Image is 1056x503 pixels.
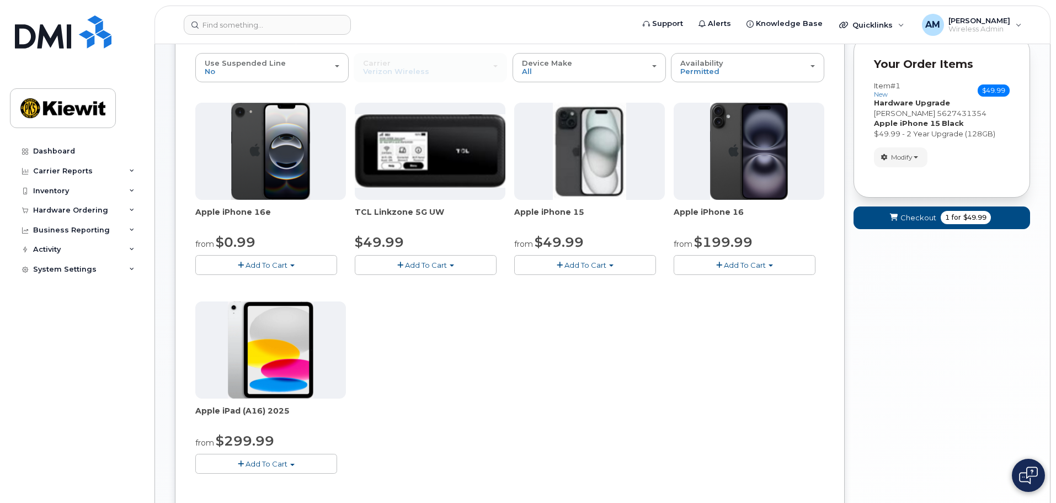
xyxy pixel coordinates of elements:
button: Checkout 1 for $49.99 [854,207,1030,229]
span: Alerts [708,18,731,29]
span: [PERSON_NAME] [948,16,1010,25]
span: for [950,213,963,223]
span: $49.99 [963,213,986,223]
strong: Black [942,119,964,128]
small: from [514,239,533,249]
span: No [205,67,215,76]
span: Device Make [522,59,572,67]
a: Support [635,13,691,35]
button: Add To Cart [195,454,337,473]
strong: Hardware Upgrade [874,98,950,107]
span: Availability [680,59,723,67]
p: Your Order Items [874,56,1010,72]
span: Modify [891,152,913,162]
div: Quicklinks [831,14,912,36]
button: Add To Cart [355,255,497,274]
div: Apple iPhone 16 [674,207,824,229]
span: All [522,67,532,76]
button: Add To Cart [195,255,337,274]
h3: Item [874,82,900,98]
input: Find something... [184,15,351,35]
div: Apple iPhone 16e [195,207,346,229]
span: $199.99 [694,234,753,250]
span: $49.99 [535,234,584,250]
img: iphone15.jpg [553,103,626,200]
span: AM [925,18,940,31]
span: $49.99 [978,84,1010,97]
span: $0.99 [216,234,255,250]
button: Add To Cart [514,255,656,274]
span: Checkout [900,213,936,223]
button: Modify [874,147,927,167]
span: Add To Cart [564,261,606,269]
img: iphone16e.png [231,103,311,200]
span: [PERSON_NAME] [874,109,935,118]
span: 1 [945,213,950,223]
span: Add To Cart [724,261,766,269]
span: Quicklinks [852,20,893,29]
button: Availability Permitted [671,53,824,82]
a: Knowledge Base [739,13,830,35]
img: ipad_11.png [228,301,313,399]
span: Wireless Admin [948,25,1010,34]
button: Device Make All [513,53,666,82]
span: Knowledge Base [756,18,823,29]
span: #1 [890,81,900,90]
small: from [674,239,692,249]
strong: Apple iPhone 15 [874,119,940,128]
a: Alerts [691,13,739,35]
span: $49.99 [355,234,404,250]
button: Use Suspended Line No [195,53,349,82]
span: Use Suspended Line [205,59,286,67]
span: 5627431354 [937,109,986,118]
img: iphone_16_plus.png [710,103,788,200]
small: from [195,239,214,249]
small: from [195,438,214,448]
div: Apple iPad (A16) 2025 [195,405,346,427]
span: Add To Cart [246,459,287,468]
button: Add To Cart [674,255,815,274]
small: new [874,91,888,98]
div: TCL Linkzone 5G UW [355,207,505,229]
span: Permitted [680,67,719,76]
span: $299.99 [216,433,274,449]
div: Apple iPhone 15 [514,207,665,229]
div: Adrian Martinez [914,14,1030,36]
img: linkzone5g.png [355,114,505,187]
span: Add To Cart [246,261,287,269]
span: Add To Cart [405,261,447,269]
img: Open chat [1019,467,1038,484]
span: Support [652,18,683,29]
div: $49.99 - 2 Year Upgrade (128GB) [874,129,1010,139]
